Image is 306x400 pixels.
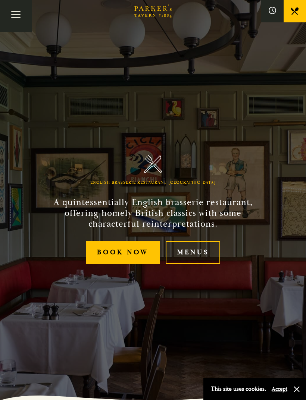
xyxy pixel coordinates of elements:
h2: A quintessentially English brasserie restaurant, offering homely British classics with some chara... [43,197,263,229]
button: Close and accept [293,385,300,393]
a: Book Now [86,241,160,264]
p: This site uses cookies. [211,384,266,394]
a: Menus [166,241,220,264]
img: Parker's Tavern Brasserie Cambridge [144,155,162,173]
button: Accept [272,385,287,393]
h1: English Brasserie Restaurant [GEOGRAPHIC_DATA] [90,180,216,185]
